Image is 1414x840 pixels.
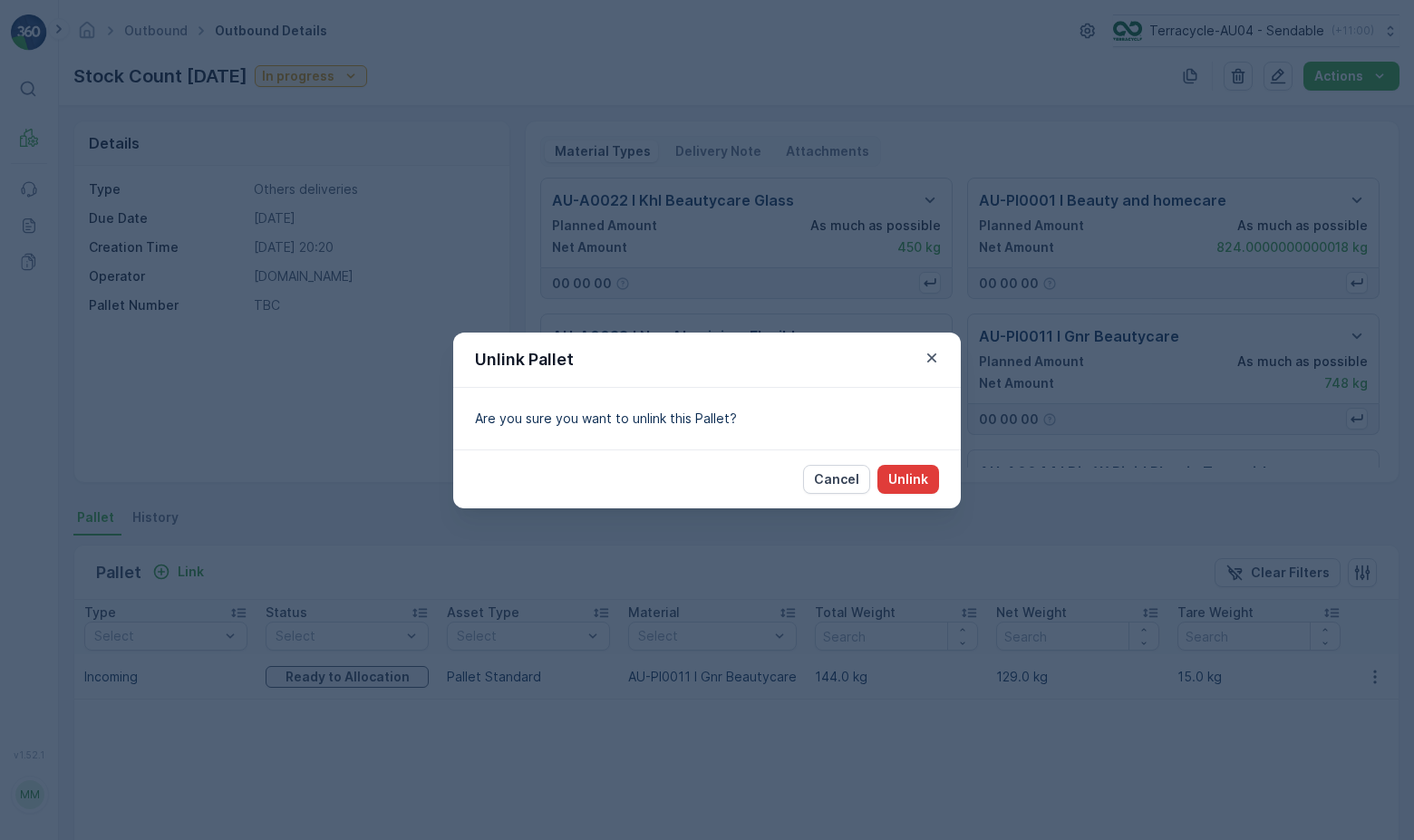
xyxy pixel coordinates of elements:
[814,470,859,488] p: Cancel
[475,410,939,428] p: Are you sure you want to unlink this Pallet?
[877,465,939,494] button: Unlink
[803,465,870,494] button: Cancel
[888,470,928,488] p: Unlink
[475,347,574,372] p: Unlink Pallet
